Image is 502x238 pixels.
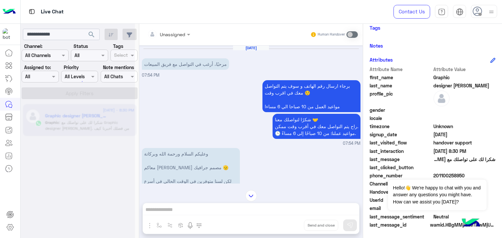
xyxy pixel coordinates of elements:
[433,74,496,81] span: Graphic
[3,5,16,19] img: Logo
[233,46,269,50] h6: [DATE]
[245,190,257,201] img: scroll
[435,5,448,19] a: tab
[370,131,432,138] span: signup_date
[393,5,430,19] a: Contact Us
[487,8,495,16] img: profile
[370,180,432,187] span: ChannelId
[433,82,496,89] span: designer Mohamed Elgarbawy
[433,90,450,107] img: defaultAdmin.png
[433,139,496,146] span: handover support
[142,148,240,194] p: 21/8/2025, 7:54 PM
[370,139,432,146] span: last_visited_flow
[262,80,360,112] p: 21/8/2025, 7:54 PM
[370,188,432,195] span: HandoverOn
[433,148,496,155] span: 2025-08-21T17:30:21.284Z
[433,164,496,171] span: null
[318,32,345,37] small: Human Handover
[370,57,393,63] h6: Attributes
[370,213,432,220] span: last_message_sentiment
[370,164,432,171] span: last_clicked_button
[142,58,229,70] p: 21/8/2025, 7:54 PM
[370,172,432,179] span: phone_number
[370,90,432,105] span: profile_pic
[370,221,429,228] span: last_message_id
[388,180,486,210] span: Hello!👋 We're happy to chat with you and answer any questions you might have. How can we assist y...
[433,156,496,163] span: ‏شكرا لك على تواصلك مع Graphic designer Mohamed Elgarbawy. من فضلك أخبرنا كيف يمكننا خدمتك.
[142,73,159,78] span: 07:54 PM
[370,156,432,163] span: last_message
[433,107,496,113] span: null
[370,205,432,212] span: email
[3,28,14,40] img: 114004088273201
[433,66,496,73] span: Attribute Value
[72,76,83,87] div: loading...
[273,114,360,139] p: 21/8/2025, 7:54 PM
[370,43,383,49] h6: Notes
[370,197,432,203] span: UserId
[41,7,64,16] p: Live Chat
[370,25,495,31] h6: Tags
[456,8,463,16] img: tab
[370,66,432,73] span: Attribute Name
[460,212,482,235] img: hulul-logo.png
[370,82,432,89] span: last_name
[370,74,432,81] span: first_name
[28,7,36,16] img: tab
[433,123,496,130] span: Unknown
[370,115,432,122] span: locale
[438,8,445,16] img: tab
[430,221,495,228] span: wamid.HBgMMjAxMTAwMjU4OTUwFQIAEhggMTYyMzE2RjY1OTA4OTEzQzRBQjkzRTlFM0FBRDk2QUMA
[433,213,496,220] span: 0
[304,220,338,231] button: Send and close
[370,107,432,113] span: gender
[370,123,432,130] span: timezone
[370,148,432,155] span: last_interaction
[113,52,128,60] div: Select
[343,141,360,147] span: 07:54 PM
[433,131,496,138] span: 2025-08-21T16:54:26.617Z
[433,115,496,122] span: null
